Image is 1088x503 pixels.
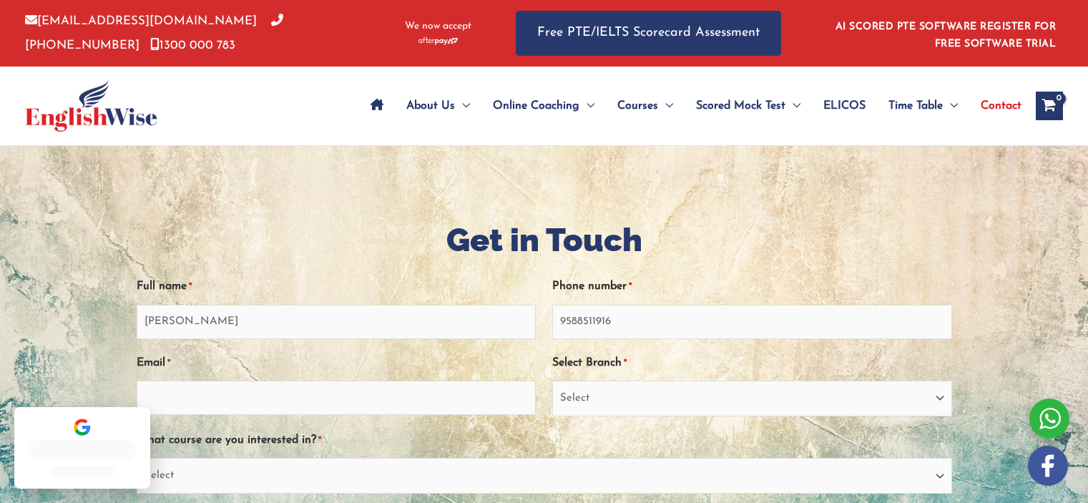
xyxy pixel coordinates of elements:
[685,81,812,131] a: Scored Mock TestMenu Toggle
[137,275,192,298] label: Full name
[552,275,632,298] label: Phone number
[812,81,877,131] a: ELICOS
[696,81,785,131] span: Scored Mock Test
[823,81,866,131] span: ELICOS
[835,21,1057,49] a: AI SCORED PTE SOFTWARE REGISTER FOR FREE SOFTWARE TRIAL
[406,81,455,131] span: About Us
[137,429,321,452] label: What course are you interested in?
[150,39,235,52] a: 1300 000 783
[25,80,157,132] img: cropped-ew-logo
[481,81,606,131] a: Online CoachingMenu Toggle
[981,81,1021,131] span: Contact
[405,19,471,34] span: We now accept
[1036,92,1063,120] a: View Shopping Cart, empty
[827,10,1063,57] aside: Header Widget 1
[969,81,1021,131] a: Contact
[418,37,458,45] img: Afterpay-Logo
[606,81,685,131] a: CoursesMenu Toggle
[877,81,969,131] a: Time TableMenu Toggle
[359,81,1021,131] nav: Site Navigation: Main Menu
[493,81,579,131] span: Online Coaching
[579,81,594,131] span: Menu Toggle
[658,81,673,131] span: Menu Toggle
[516,11,781,56] a: Free PTE/IELTS Scorecard Assessment
[25,15,257,27] a: [EMAIL_ADDRESS][DOMAIN_NAME]
[137,218,952,263] h1: Get in Touch
[785,81,800,131] span: Menu Toggle
[137,351,170,375] label: Email
[1028,446,1068,486] img: white-facebook.png
[888,81,943,131] span: Time Table
[25,15,283,51] a: [PHONE_NUMBER]
[617,81,658,131] span: Courses
[552,351,627,375] label: Select Branch
[455,81,470,131] span: Menu Toggle
[943,81,958,131] span: Menu Toggle
[395,81,481,131] a: About UsMenu Toggle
